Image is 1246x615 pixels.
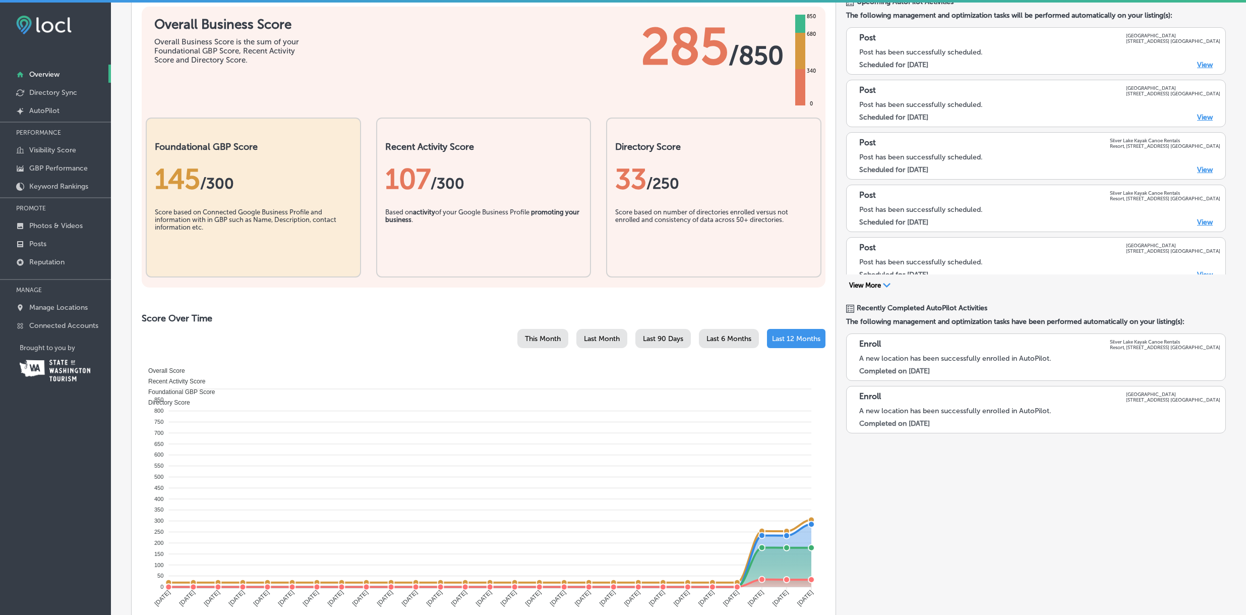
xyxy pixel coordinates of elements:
[155,141,352,152] h2: Foundational GBP Score
[1126,33,1220,38] p: [GEOGRAPHIC_DATA]
[326,589,345,607] tspan: [DATE]
[29,182,88,191] p: Keyword Rankings
[141,367,185,374] span: Overall Score
[1110,138,1220,143] p: Silver Lake Kayak Canoe Rentals
[524,589,543,607] tspan: [DATE]
[154,496,163,502] tspan: 400
[178,589,197,607] tspan: [DATE]
[805,13,818,21] div: 850
[729,40,784,71] span: / 850
[141,399,190,406] span: Directory Score
[155,162,352,196] div: 145
[385,208,582,259] div: Based on of your Google Business Profile .
[154,408,163,414] tspan: 800
[1110,190,1220,196] p: Silver Lake Kayak Canoe Rentals
[1110,196,1220,201] p: Resort, [STREET_ADDRESS] [GEOGRAPHIC_DATA]
[1197,218,1213,227] a: View
[859,165,928,174] label: Scheduled for [DATE]
[859,367,930,375] label: Completed on [DATE]
[722,589,740,607] tspan: [DATE]
[154,452,163,458] tspan: 600
[1126,243,1220,248] p: [GEOGRAPHIC_DATA]
[29,146,76,154] p: Visibility Score
[859,48,1220,57] div: Post has been successfully scheduled.
[425,589,444,607] tspan: [DATE]
[413,208,435,216] b: activity
[859,392,881,403] p: Enroll
[771,589,790,607] tspan: [DATE]
[641,17,729,77] span: 285
[141,378,205,385] span: Recent Activity Score
[859,258,1220,266] div: Post has been successfully scheduled.
[200,175,234,193] span: / 300
[474,589,493,607] tspan: [DATE]
[623,589,641,607] tspan: [DATE]
[431,175,464,193] span: /300
[29,303,88,312] p: Manage Locations
[29,221,83,230] p: Photos & Videos
[1197,61,1213,69] a: View
[808,100,815,108] div: 0
[706,334,751,343] span: Last 6 Months
[29,321,98,330] p: Connected Accounts
[646,175,679,193] span: /250
[549,589,567,607] tspan: [DATE]
[385,208,579,223] b: promoting your business
[227,589,246,607] tspan: [DATE]
[29,164,88,173] p: GBP Performance
[29,258,65,266] p: Reputation
[859,138,876,149] p: Post
[1110,339,1220,345] p: Silver Lake Kayak Canoe Rentals
[376,589,394,607] tspan: [DATE]
[859,100,1220,109] div: Post has been successfully scheduled.
[846,317,1226,326] span: The following management and optimization tasks have been performed automatically on your listing...
[203,589,221,607] tspan: [DATE]
[859,354,1220,363] div: A new location has been successfully enrolled in AutoPilot.
[857,304,987,312] span: Recently Completed AutoPilot Activities
[29,106,60,115] p: AutoPilot
[154,518,163,524] tspan: 300
[1110,143,1220,149] p: Resort, [STREET_ADDRESS] [GEOGRAPHIC_DATA]
[154,474,163,480] tspan: 500
[154,430,163,436] tspan: 700
[859,85,876,96] p: Post
[450,589,468,607] tspan: [DATE]
[157,573,163,579] tspan: 50
[1110,345,1220,350] p: Resort, [STREET_ADDRESS] [GEOGRAPHIC_DATA]
[154,562,163,568] tspan: 100
[859,243,876,254] p: Post
[20,344,111,352] p: Brought to you by
[154,397,163,403] tspan: 850
[846,11,1226,20] span: The following management and optimization tasks will be performed automatically on your listing(s):
[1197,113,1213,122] a: View
[598,589,617,607] tspan: [DATE]
[859,190,876,201] p: Post
[859,153,1220,161] div: Post has been successfully scheduled.
[1126,248,1220,254] p: [STREET_ADDRESS] [GEOGRAPHIC_DATA]
[859,218,928,227] label: Scheduled for [DATE]
[153,589,172,607] tspan: [DATE]
[385,162,582,196] div: 107
[400,589,419,607] tspan: [DATE]
[20,360,90,381] img: Washington Tourism
[154,37,306,65] div: Overall Business Score is the sum of your Foundational GBP Score, Recent Activity Score and Direc...
[573,589,592,607] tspan: [DATE]
[647,589,666,607] tspan: [DATE]
[615,208,812,259] div: Score based on number of directories enrolled versus not enrolled and consistency of data across ...
[805,30,818,38] div: 680
[859,419,930,428] label: Completed on [DATE]
[29,88,77,97] p: Directory Sync
[1126,85,1220,91] p: [GEOGRAPHIC_DATA]
[154,463,163,469] tspan: 550
[859,61,928,69] label: Scheduled for [DATE]
[697,589,716,607] tspan: [DATE]
[16,16,72,34] img: fda3e92497d09a02dc62c9cd864e3231.png
[1197,270,1213,279] a: View
[859,270,928,279] label: Scheduled for [DATE]
[499,589,518,607] tspan: [DATE]
[859,407,1220,415] div: A new location has been successfully enrolled in AutoPilot.
[525,334,561,343] span: This Month
[277,589,295,607] tspan: [DATE]
[1126,38,1220,44] p: [STREET_ADDRESS] [GEOGRAPHIC_DATA]
[805,67,818,75] div: 340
